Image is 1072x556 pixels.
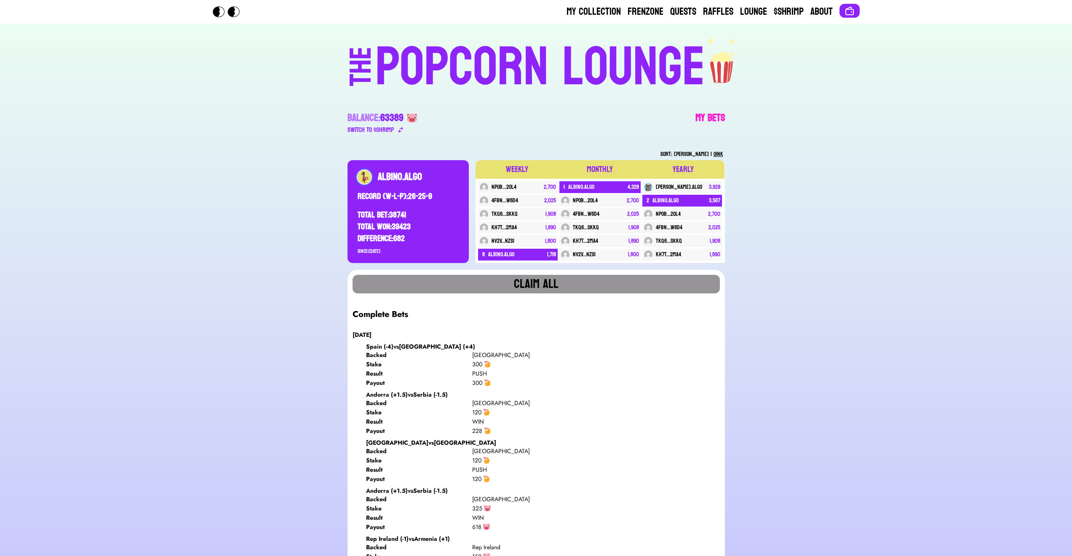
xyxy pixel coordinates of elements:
div: [GEOGRAPHIC_DATA] [472,351,578,359]
div: Since: [DATE] [358,248,459,255]
div: TOTAL WON: 39423 [358,221,459,233]
div: Stake [366,360,472,368]
div: Payout [366,475,472,483]
div: TOTAL BET: 38741 [358,209,459,221]
div: 1,890 [545,223,556,232]
div: 2,025 [708,223,720,232]
div: YEARLY [673,164,694,175]
div: Stake [366,456,472,465]
img: 🍤 [484,379,491,386]
a: THEPOPCORN LOUNGEpopcorn [277,37,796,94]
img: popcorn [705,37,740,84]
div: ALBINO.ALGO [378,170,459,184]
div: Spain (-4) vs [GEOGRAPHIC_DATA] (+4) [366,342,720,351]
div: RECORD (W-L-P): 26 - 25 - 9 [358,184,459,209]
a: About [810,5,833,19]
div: albino.algo [652,196,679,205]
div: DIFFERENCE: 682 [358,233,459,244]
a: $Shrimp [774,5,804,19]
div: POPCORN LOUNGE [375,40,705,94]
div: 3,567 [709,196,720,205]
img: 🍤 [483,409,490,416]
div: [GEOGRAPHIC_DATA] [472,495,578,503]
div: 2 [647,196,649,205]
div: 228 [472,427,482,435]
div: 2,025 [544,196,556,205]
a: Quests [670,5,696,19]
div: NPOB...2OL4 [656,210,681,218]
div: 1,890 [710,250,720,259]
img: 🍤 [484,361,491,368]
div: MONTHLY [587,164,613,175]
div: Switch to $ SHRIMP [348,125,394,135]
div: 120 [472,408,481,416]
a: Frenzone [628,5,663,19]
div: 2,025 [627,210,639,218]
div: 120 [472,475,481,483]
div: 1,908 [545,210,556,218]
div: Stake [366,408,472,416]
div: 1,908 [710,237,720,245]
a: My Collection [567,5,621,19]
div: Payout [366,523,472,531]
div: 120 [472,456,481,465]
div: 3,929 [709,183,720,191]
div: 300 [472,379,482,387]
span: 63389 [380,109,404,127]
div: Backed [366,543,472,551]
div: Payout [366,427,472,435]
div: albino.algo [568,183,594,191]
div: 1,908 [628,223,639,232]
div: TKQ6...SKKQ [656,237,682,245]
div: 8 [482,250,485,259]
div: 4FBN...W6D4 [656,223,682,232]
a: My Bets [695,111,725,135]
div: TKQ6...SKKQ [573,223,599,232]
div: Stake [366,504,472,513]
div: 2,700 [544,183,556,191]
div: 2,700 [627,196,639,205]
div: 2,700 [708,210,720,218]
img: 🐷 [483,524,490,530]
div: Rep Ireland [472,543,578,551]
div: WIN [472,513,578,522]
div: Rep Ireland (-1) vs Armenia (+1) [366,535,720,543]
div: 1,800 [545,237,556,245]
img: 🍤 [483,457,490,464]
div: PUSH [472,465,578,474]
div: Backed [366,399,472,407]
div: 4,328 [628,183,639,191]
div: Result [366,417,472,426]
div: 4FBN...W6D4 [573,210,599,218]
div: [PERSON_NAME].algo [656,183,702,191]
div: Sort: | [348,148,725,160]
div: Andorra (+1.5) vs Serbia (-1.5) [366,486,720,495]
div: Backed [366,447,472,455]
div: 1,890 [628,237,639,245]
div: Backed [366,495,472,503]
div: Result [366,369,472,378]
div: KH7T...2MA4 [492,223,517,232]
img: 🐷 [484,505,491,512]
img: 🐷 [407,113,417,123]
div: KH7T...2MA4 [573,237,598,245]
div: [GEOGRAPHIC_DATA] [472,447,578,455]
a: Lounge [740,5,767,19]
div: 4FBN...W6D4 [492,196,518,205]
div: 1 [564,183,565,191]
div: albino.algo [488,250,514,259]
button: Claim all [353,275,720,293]
div: 300 [472,360,482,368]
div: 1,800 [628,250,639,259]
img: 🍤 [484,427,491,434]
div: [DATE] [353,330,720,339]
span: [PERSON_NAME] [674,149,709,159]
a: Raffles [703,5,733,19]
div: 1,718 [547,250,556,259]
span: OINK [714,149,723,159]
div: Result [366,513,472,522]
div: KH7T...2MA4 [656,250,681,259]
div: Result [366,465,472,474]
div: [GEOGRAPHIC_DATA] vs [GEOGRAPHIC_DATA] [366,438,720,447]
div: Balance: [348,111,404,125]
